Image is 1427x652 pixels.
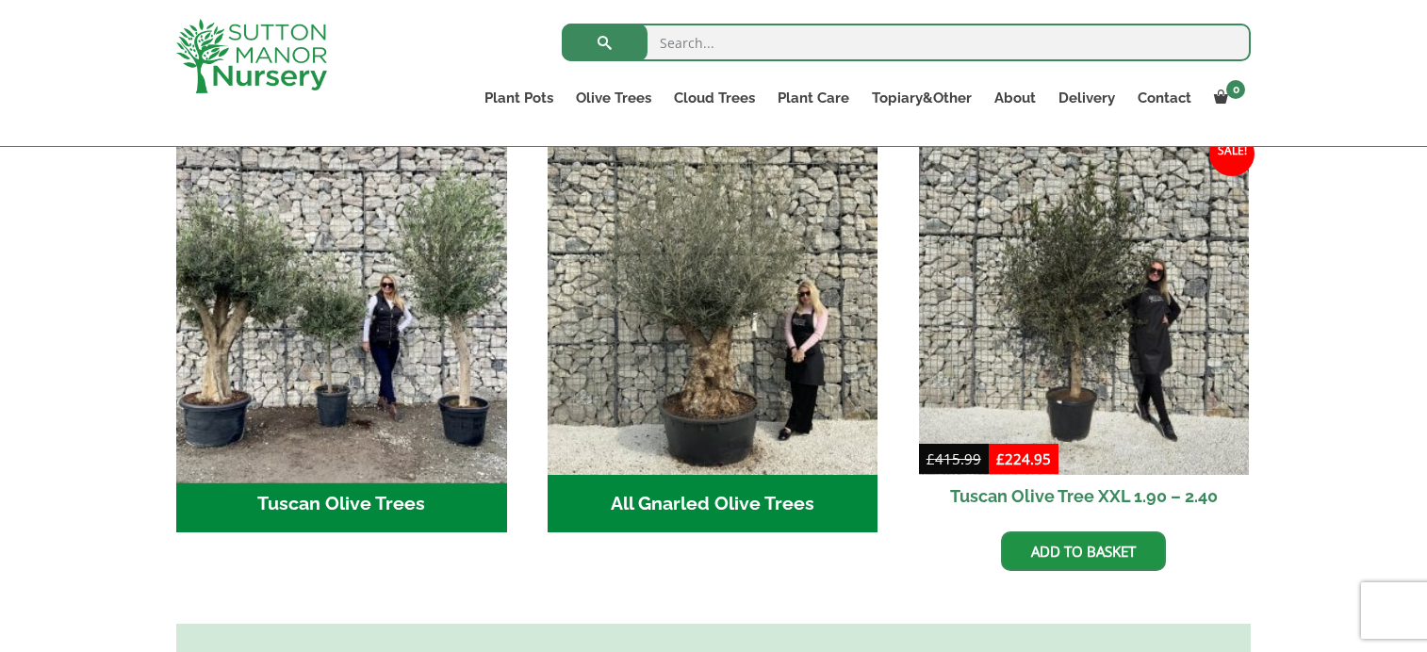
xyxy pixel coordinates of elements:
[548,475,878,533] h2: All Gnarled Olive Trees
[176,144,507,532] a: Visit product category Tuscan Olive Trees
[1126,85,1203,111] a: Contact
[1209,131,1255,176] span: Sale!
[919,144,1250,475] img: Tuscan Olive Tree XXL 1.90 - 2.40
[176,19,327,93] img: logo
[983,85,1047,111] a: About
[562,24,1251,61] input: Search...
[168,136,515,482] img: Tuscan Olive Trees
[927,449,981,468] bdi: 415.99
[996,449,1005,468] span: £
[861,85,983,111] a: Topiary&Other
[548,144,878,532] a: Visit product category All Gnarled Olive Trees
[996,449,1051,468] bdi: 224.95
[565,85,663,111] a: Olive Trees
[548,144,878,475] img: All Gnarled Olive Trees
[919,144,1250,517] a: Sale! Tuscan Olive Tree XXL 1.90 – 2.40
[1001,531,1166,571] a: Add to basket: “Tuscan Olive Tree XXL 1.90 - 2.40”
[919,475,1250,517] h2: Tuscan Olive Tree XXL 1.90 – 2.40
[473,85,565,111] a: Plant Pots
[927,449,935,468] span: £
[1047,85,1126,111] a: Delivery
[663,85,766,111] a: Cloud Trees
[1226,80,1245,99] span: 0
[1203,85,1251,111] a: 0
[176,475,507,533] h2: Tuscan Olive Trees
[766,85,861,111] a: Plant Care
